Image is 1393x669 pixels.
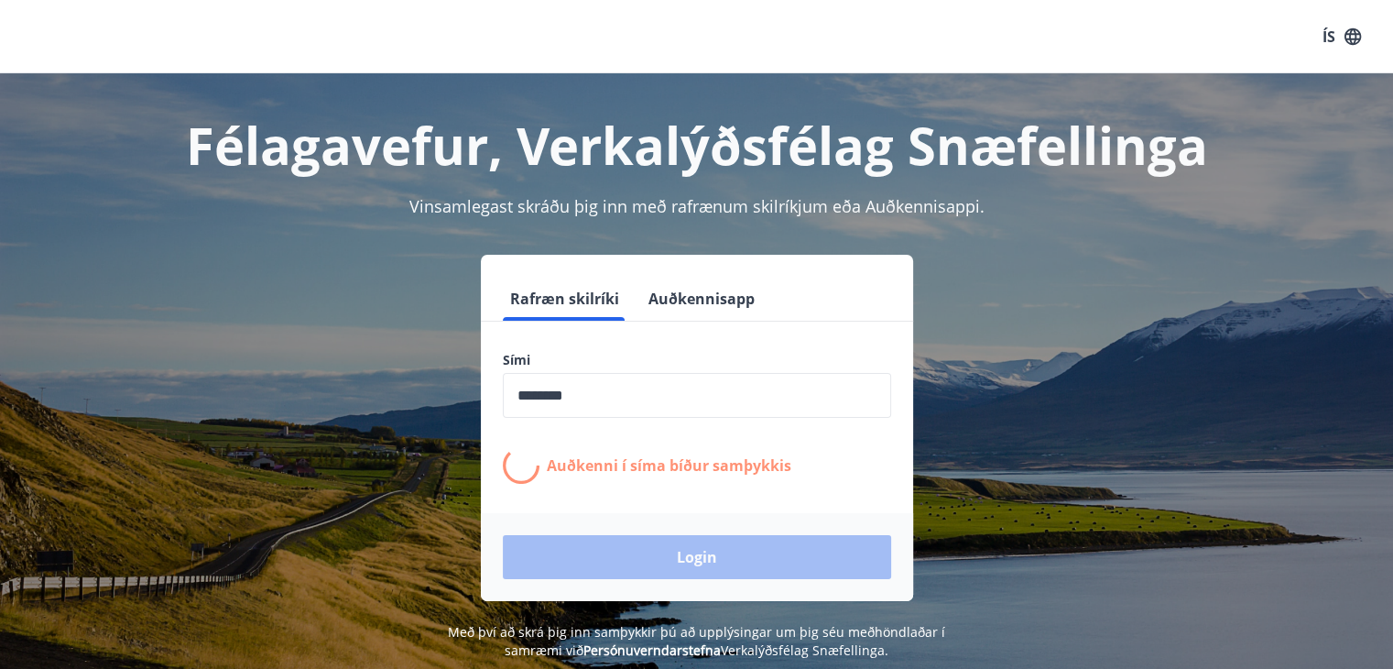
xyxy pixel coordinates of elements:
[503,277,626,321] button: Rafræn skilríki
[60,110,1334,180] h1: Félagavefur, Verkalýðsfélag Snæfellinga
[583,642,721,659] a: Persónuverndarstefna
[448,623,945,659] span: Með því að skrá þig inn samþykkir þú að upplýsingar um þig séu meðhöndlaðar í samræmi við Verkalý...
[503,351,891,369] label: Sími
[547,455,791,476] p: Auðkenni í síma bíður samþykkis
[409,195,985,217] span: Vinsamlegast skráðu þig inn með rafrænum skilríkjum eða Auðkennisappi.
[641,277,762,321] button: Auðkennisapp
[1312,20,1371,53] button: ÍS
